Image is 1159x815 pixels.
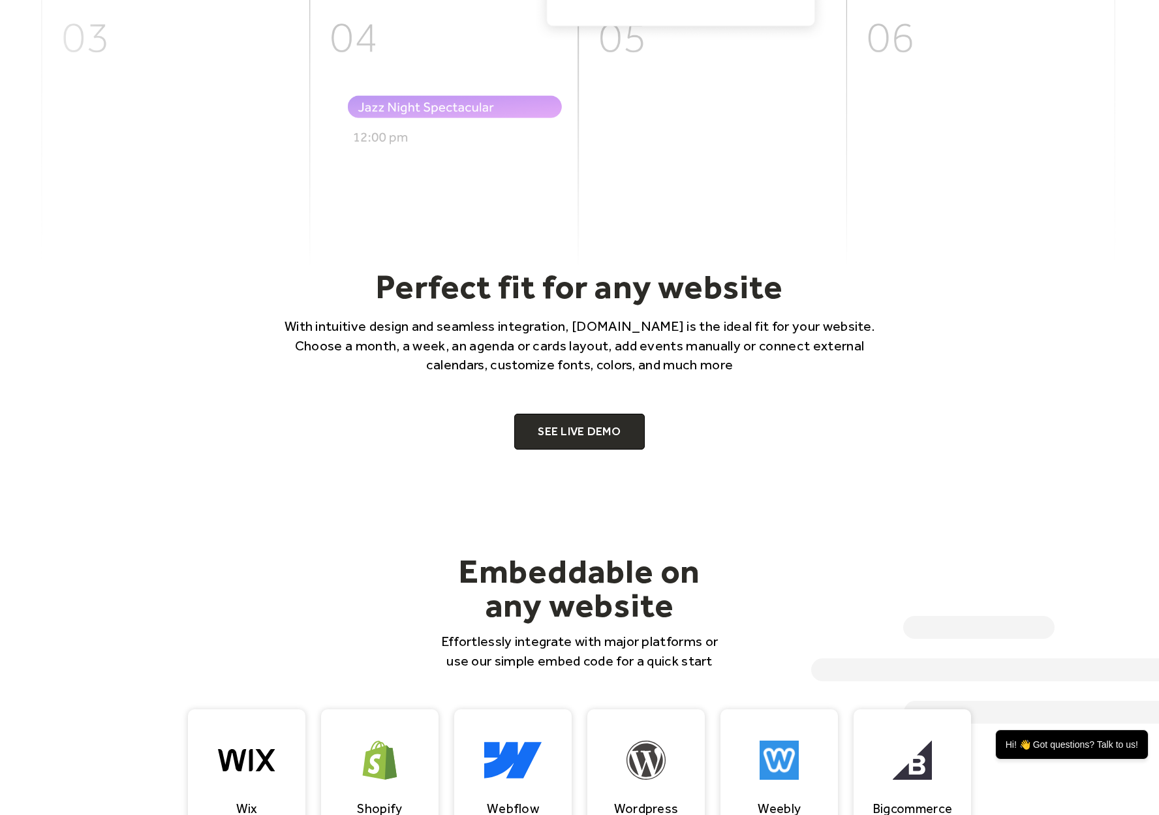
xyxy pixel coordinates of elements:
h2: Embeddable on any website [433,554,726,622]
h2: Perfect fit for any website [266,266,893,307]
p: With intuitive design and seamless integration, [DOMAIN_NAME] is the ideal fit for your website. ... [266,316,893,374]
a: SEE LIVE DEMO [514,414,645,450]
p: Effortlessly integrate with major platforms or use our simple embed code for a quick start [433,632,726,670]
